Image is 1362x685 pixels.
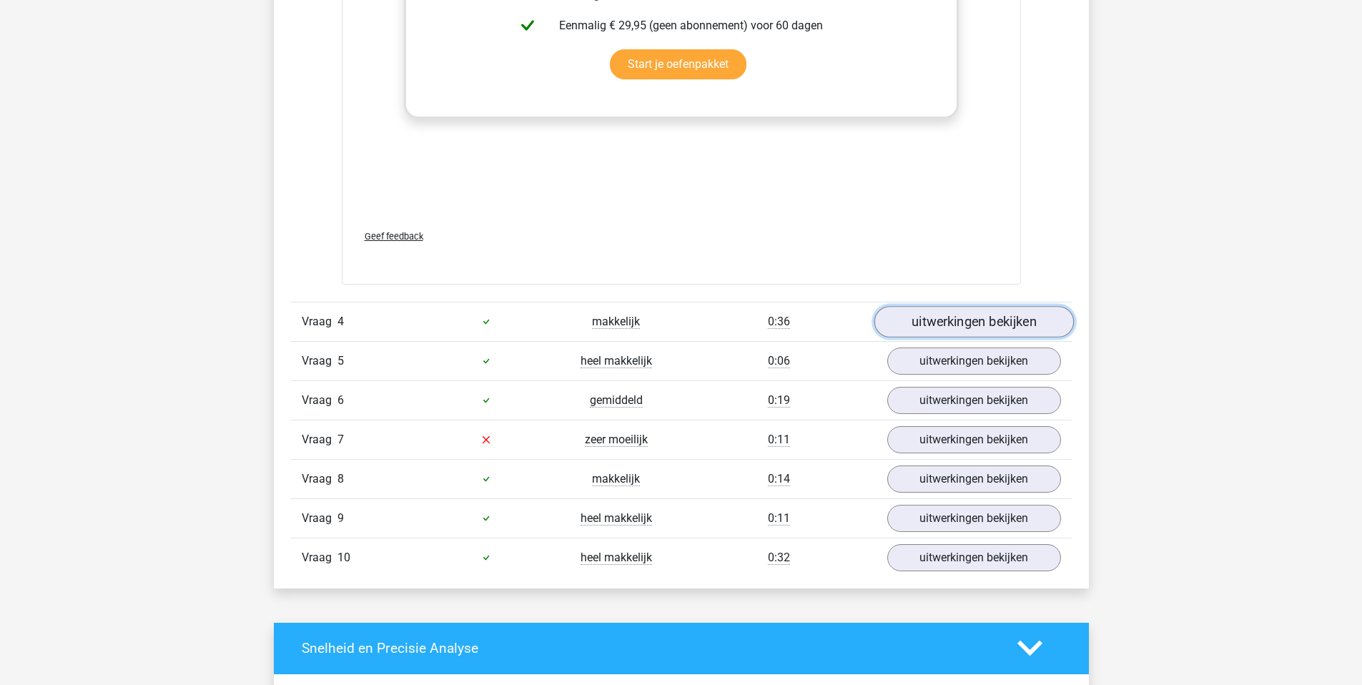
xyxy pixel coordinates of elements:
[592,315,640,329] span: makkelijk
[768,393,790,408] span: 0:19
[581,551,652,565] span: heel makkelijk
[365,231,423,242] span: Geef feedback
[768,433,790,447] span: 0:11
[887,426,1061,453] a: uitwerkingen bekijken
[887,544,1061,571] a: uitwerkingen bekijken
[887,387,1061,414] a: uitwerkingen bekijken
[581,511,652,526] span: heel makkelijk
[768,472,790,486] span: 0:14
[302,510,337,527] span: Vraag
[887,348,1061,375] a: uitwerkingen bekijken
[887,465,1061,493] a: uitwerkingen bekijken
[302,549,337,566] span: Vraag
[768,315,790,329] span: 0:36
[302,392,337,409] span: Vraag
[610,49,746,79] a: Start je oefenpakket
[768,551,790,565] span: 0:32
[768,354,790,368] span: 0:06
[581,354,652,368] span: heel makkelijk
[302,313,337,330] span: Vraag
[302,470,337,488] span: Vraag
[302,353,337,370] span: Vraag
[337,551,350,564] span: 10
[585,433,648,447] span: zeer moeilijk
[337,354,344,368] span: 5
[337,511,344,525] span: 9
[887,505,1061,532] a: uitwerkingen bekijken
[302,431,337,448] span: Vraag
[302,640,996,656] h4: Snelheid en Precisie Analyse
[337,433,344,446] span: 7
[337,472,344,486] span: 8
[874,306,1073,337] a: uitwerkingen bekijken
[590,393,643,408] span: gemiddeld
[768,511,790,526] span: 0:11
[592,472,640,486] span: makkelijk
[337,393,344,407] span: 6
[337,315,344,328] span: 4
